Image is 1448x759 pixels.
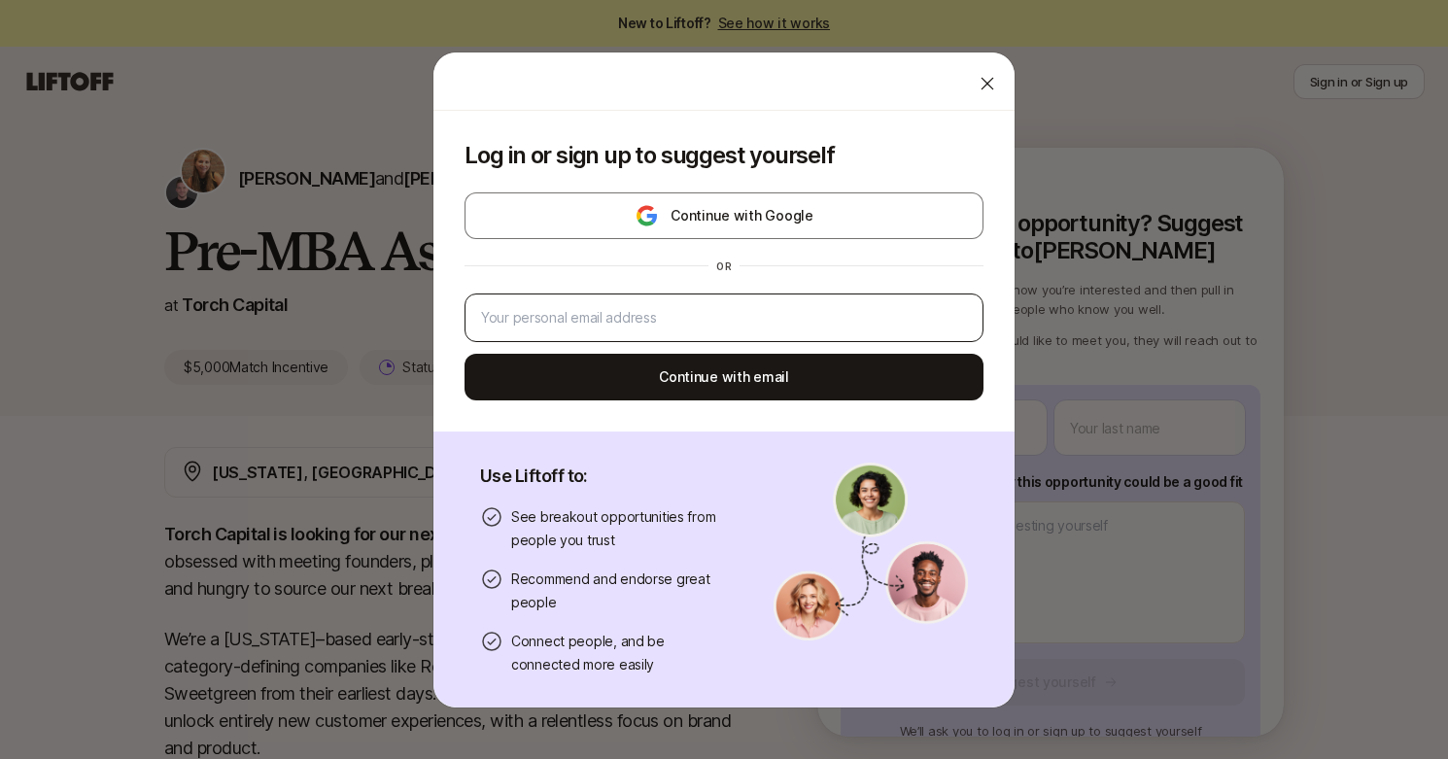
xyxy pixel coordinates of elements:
p: Use Liftoff to: [480,463,727,490]
p: See breakout opportunities from people you trust [511,505,727,552]
button: Continue with Google [465,192,983,239]
button: Continue with email [465,354,983,400]
img: signup-banner [774,463,968,641]
p: Log in or sign up to suggest yourself [465,142,983,169]
img: google-logo [635,204,659,227]
p: Connect people, and be connected more easily [511,630,727,676]
input: Your personal email address [481,306,967,329]
div: or [708,259,740,274]
p: Recommend and endorse great people [511,568,727,614]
